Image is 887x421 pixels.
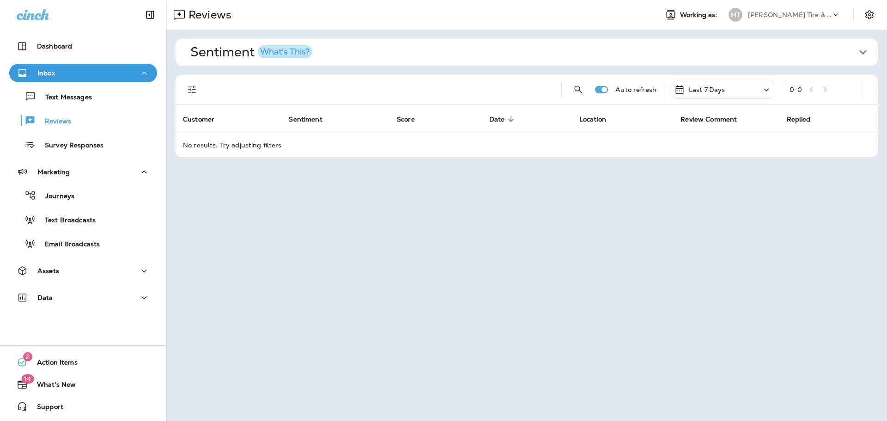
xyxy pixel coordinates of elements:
span: Location [579,115,618,123]
p: Email Broadcasts [36,240,100,249]
div: MT [729,8,742,22]
div: What's This? [260,48,310,56]
span: Sentiment [289,115,334,123]
p: Journeys [36,192,74,201]
span: 14 [21,374,34,384]
button: Assets [9,262,157,280]
span: Review Comment [680,115,749,123]
button: Journeys [9,186,157,205]
span: Location [579,116,606,123]
p: Last 7 Days [689,86,725,93]
p: Survey Responses [36,141,103,150]
p: Reviews [36,117,71,126]
button: Filters [183,80,201,99]
p: Marketing [37,168,70,176]
p: Assets [37,267,59,275]
span: Support [28,403,63,414]
p: Text Messages [36,93,92,102]
button: Dashboard [9,37,157,55]
p: Auto refresh [615,86,656,93]
span: What's New [28,381,76,392]
p: Dashboard [37,43,72,50]
button: Collapse Sidebar [137,6,163,24]
span: Replied [787,115,823,123]
button: Text Broadcasts [9,210,157,229]
span: Sentiment [289,116,322,123]
p: Inbox [37,69,55,77]
span: Customer [183,115,226,123]
span: Action Items [28,359,78,370]
span: 2 [23,352,32,361]
span: Customer [183,116,214,123]
button: Data [9,288,157,307]
span: Replied [787,116,811,123]
button: Settings [861,6,878,23]
button: Survey Responses [9,135,157,154]
p: [PERSON_NAME] Tire & Auto [748,11,831,18]
button: 2Action Items [9,353,157,372]
span: Score [397,115,427,123]
span: Review Comment [680,116,737,123]
button: Search Reviews [569,80,588,99]
button: Text Messages [9,87,157,106]
button: What's This? [258,45,312,58]
button: Reviews [9,111,157,130]
p: Text Broadcasts [36,216,96,225]
button: 14What's New [9,375,157,394]
span: Score [397,116,415,123]
span: Date [489,115,517,123]
div: 0 - 0 [790,86,802,93]
h1: Sentiment [190,44,312,60]
button: Marketing [9,163,157,181]
button: Inbox [9,64,157,82]
button: SentimentWhat's This? [183,39,885,66]
p: Data [37,294,53,301]
button: Support [9,397,157,416]
p: Reviews [185,8,231,22]
td: No results. Try adjusting filters [176,133,878,157]
button: Email Broadcasts [9,234,157,253]
span: Date [489,116,505,123]
span: Working as: [680,11,719,19]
